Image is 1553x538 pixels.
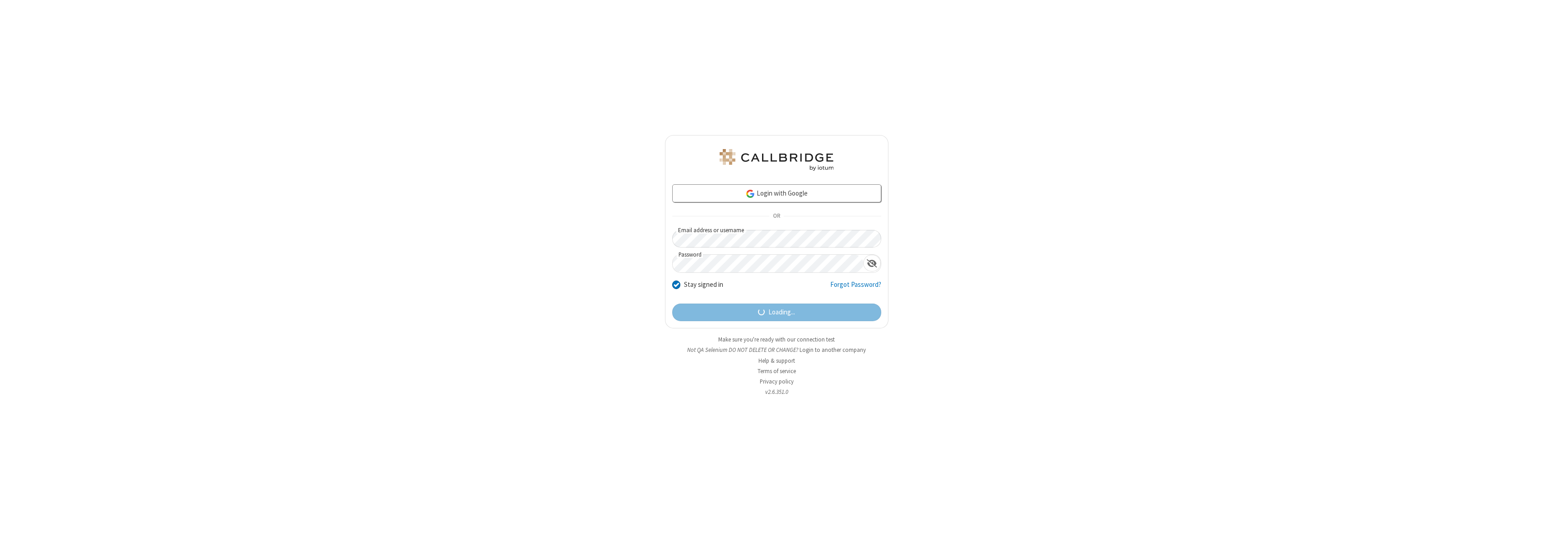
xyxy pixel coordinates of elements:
[745,189,755,199] img: google-icon.png
[1530,515,1546,532] iframe: Chat
[718,336,835,343] a: Make sure you're ready with our connection test
[758,357,795,365] a: Help & support
[665,346,888,354] li: Not QA Selenium DO NOT DELETE OR CHANGE?
[758,367,796,375] a: Terms of service
[800,346,866,354] button: Login to another company
[768,307,795,318] span: Loading...
[769,210,784,223] span: OR
[718,149,835,171] img: QA Selenium DO NOT DELETE OR CHANGE
[684,280,723,290] label: Stay signed in
[863,255,881,271] div: Show password
[673,255,863,272] input: Password
[672,230,881,248] input: Email address or username
[672,304,881,322] button: Loading...
[665,388,888,396] li: v2.6.351.0
[760,378,794,385] a: Privacy policy
[830,280,881,297] a: Forgot Password?
[672,184,881,202] a: Login with Google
